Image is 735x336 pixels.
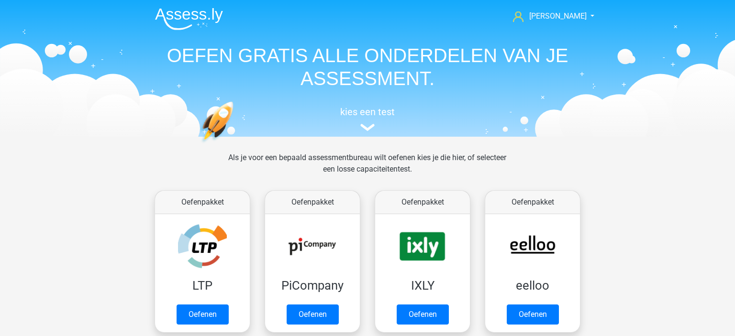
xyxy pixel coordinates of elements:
a: Oefenen [177,304,229,325]
h1: OEFEN GRATIS ALLE ONDERDELEN VAN JE ASSESSMENT. [147,44,588,90]
a: [PERSON_NAME] [509,11,588,22]
img: assessment [360,124,375,131]
a: kies een test [147,106,588,131]
span: [PERSON_NAME] [529,11,587,21]
img: oefenen [200,101,270,188]
a: Oefenen [397,304,449,325]
div: Als je voor een bepaald assessmentbureau wilt oefenen kies je die hier, of selecteer een losse ca... [221,152,514,186]
img: Assessly [155,8,223,30]
a: Oefenen [287,304,339,325]
h5: kies een test [147,106,588,118]
a: Oefenen [507,304,559,325]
